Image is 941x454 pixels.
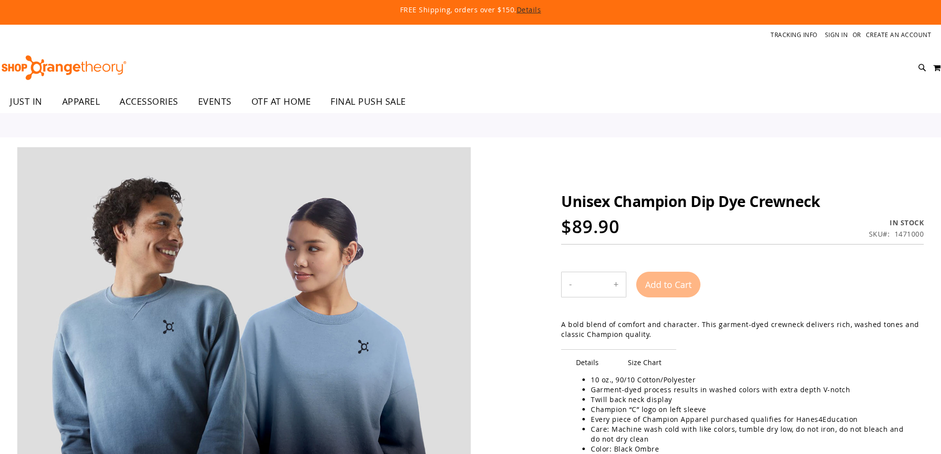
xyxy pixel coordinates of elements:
[825,31,848,39] a: Sign In
[771,31,818,39] a: Tracking Info
[561,349,614,375] span: Details
[591,444,914,454] li: Color: Black Ombre
[561,214,619,239] span: $89.90
[174,5,767,15] p: FREE Shipping, orders over $150.
[606,272,626,297] button: Increase product quantity
[591,385,914,395] li: Garment-dyed process results in washed colors with extra depth V-notch
[198,90,232,113] span: EVENTS
[869,229,890,239] strong: SKU
[10,90,42,113] span: JUST IN
[869,218,924,228] div: Availability
[562,272,579,297] button: Decrease product quantity
[321,90,416,113] a: FINAL PUSH SALE
[591,375,914,385] li: 10 oz., 90/10 Cotton/Polyester
[120,90,178,113] span: ACCESSORIES
[188,90,242,113] a: EVENTS
[517,5,541,14] a: Details
[613,349,676,375] span: Size Chart
[579,273,606,296] input: Product quantity
[591,424,914,444] li: Care: Machine wash cold with like colors, tumble dry low, do not iron, do not bleach and do not d...
[52,90,110,113] a: APPAREL
[561,191,820,211] span: Unisex Champion Dip Dye Crewneck
[591,395,914,405] li: Twill back neck display
[330,90,406,113] span: FINAL PUSH SALE
[242,90,321,113] a: OTF AT HOME
[866,31,932,39] a: Create an Account
[110,90,188,113] a: ACCESSORIES
[895,229,924,239] div: 1471000
[251,90,311,113] span: OTF AT HOME
[591,414,914,424] li: Every piece of Champion Apparel purchased qualifies for Hanes4Education
[62,90,100,113] span: APPAREL
[869,218,924,228] div: In stock
[591,405,914,414] li: Champion “C” logo on left sleeve
[561,320,924,339] div: A bold blend of comfort and character. This garment-dyed crewneck delivers rich, washed tones and...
